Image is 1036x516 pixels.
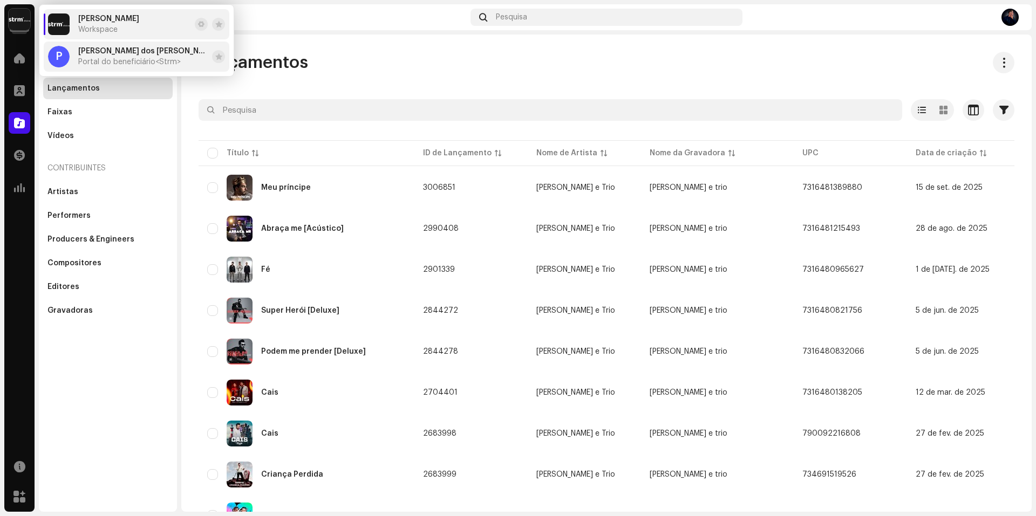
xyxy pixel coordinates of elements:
span: Bruno e Trio [536,389,632,396]
input: Pesquisa [199,99,902,121]
span: 7316480821756 [802,307,862,314]
span: 7316480965627 [802,266,864,273]
div: Super Herói [Deluxe] [261,307,339,314]
span: Lançamentos [199,52,308,73]
img: 50ff25a7-0e51-43ba-8de6-f800df7a0c1a [227,462,253,487]
div: ID de Lançamento [423,148,492,159]
span: 734691519526 [802,471,856,478]
img: 5e98773e-4753-41da-8824-37d02ef4fb93 [227,380,253,405]
div: [PERSON_NAME] e Trio [536,225,615,232]
span: 5 de jun. de 2025 [916,307,979,314]
img: a5e32f43-1a03-4789-8e1d-a3e63fb3de67 [227,216,253,242]
div: [PERSON_NAME] e Trio [536,389,615,396]
span: Portal do beneficiário <Strm> [78,58,181,66]
div: Título [227,148,249,159]
img: 0519fd59-51fd-40ef-9c57-9242bea4908b [227,421,253,446]
span: Patrick César Moreira dos Reis [78,47,208,56]
span: Bruno e trio [650,430,727,437]
span: Bruno e Trio [536,266,632,273]
span: 2683998 [423,430,456,437]
span: 2990408 [423,225,459,232]
div: [PERSON_NAME] e Trio [536,471,615,478]
span: 12 de mar. de 2025 [916,389,985,396]
div: [PERSON_NAME] e Trio [536,430,615,437]
span: 2683999 [423,471,456,478]
span: <Strm> [155,58,181,66]
re-a-nav-header: Contribuintes [43,155,173,181]
div: [PERSON_NAME] e Trio [536,348,615,355]
span: Bruno e trio [650,225,727,232]
span: Bruno e trio [650,471,727,478]
div: Editores [47,283,79,291]
span: 7316480832066 [802,348,864,355]
div: Podem me prender [Deluxe] [261,348,366,355]
div: Nome da Gravadora [650,148,725,159]
div: Compositores [47,259,101,267]
div: Nome de Artista [536,148,597,159]
img: d0fde11e-f65b-4c00-93b8-2081398370ea [227,257,253,283]
div: Criança Perdida [261,471,323,478]
div: Meu príncipe [261,184,311,191]
div: Vídeos [47,132,74,140]
span: 15 de set. de 2025 [916,184,983,191]
span: 2844272 [423,307,458,314]
div: Performers [47,211,91,220]
img: 4780089d-d1bc-462c-aae6-dedd32276044 [1001,9,1019,26]
img: f7f61c21-2d7b-411a-a0ff-c2cdeed3a111 [227,298,253,324]
span: 5 de jun. de 2025 [916,348,979,355]
div: Producers & Engineers [47,235,134,244]
span: Bruno e Trio [536,225,632,232]
span: Bruno e trio [650,389,727,396]
span: Bruno e Trio [536,348,632,355]
span: 28 de ago. de 2025 [916,225,987,232]
span: 790092216808 [802,430,861,437]
div: [PERSON_NAME] e Trio [536,266,615,273]
span: Bruno e Trio [536,307,632,314]
span: Bruno e Trio [536,471,632,478]
span: Bruno e trio [650,266,727,273]
span: Workspace [78,25,118,34]
span: 7316480138205 [802,389,862,396]
span: Bruno e trio [650,307,727,314]
div: Cais [261,389,278,396]
div: Faixas [47,108,72,116]
span: 27 de fev. de 2025 [916,471,984,478]
span: Bruno e Trio [536,430,632,437]
span: 7316481389880 [802,184,862,191]
re-m-nav-item: Vídeos [43,125,173,147]
span: 2704401 [423,389,458,396]
div: Catálogo [194,13,466,22]
div: Abraça me [Acústico] [261,225,344,232]
re-m-nav-item: Performers [43,205,173,226]
img: 04978e51-f805-4e81-863f-cebaf0ee9e8f [227,175,253,201]
re-m-nav-item: Producers & Engineers [43,229,173,250]
span: Bruno e trio [650,184,727,191]
re-m-nav-item: Gravadoras [43,300,173,321]
span: 27 de fev. de 2025 [916,430,984,437]
span: 1 de jul. de 2025 [916,266,990,273]
span: 2844278 [423,348,458,355]
div: P [48,46,70,67]
div: Lançamentos [47,84,100,93]
div: Data de criação [916,148,977,159]
re-m-nav-item: Compositores [43,252,173,274]
div: Fé [261,266,270,273]
div: [PERSON_NAME] e Trio [536,307,615,314]
re-m-nav-item: Artistas [43,181,173,203]
div: Artistas [47,188,78,196]
span: 3006851 [423,184,455,191]
re-m-nav-item: Lançamentos [43,78,173,99]
img: 408b884b-546b-4518-8448-1008f9c76b02 [9,9,30,30]
img: 7eaa3634-20a5-4192-aa1d-af2f317ff896 [227,339,253,364]
span: Pesquisa [496,13,527,22]
div: [PERSON_NAME] e Trio [536,184,615,191]
span: 2901339 [423,266,455,273]
span: Bruno [78,15,139,23]
span: Bruno e trio [650,348,727,355]
div: Cais [261,430,278,437]
span: 7316481215493 [802,225,860,232]
re-m-nav-item: Faixas [43,101,173,123]
div: Gravadoras [47,306,93,315]
img: 408b884b-546b-4518-8448-1008f9c76b02 [48,13,70,35]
